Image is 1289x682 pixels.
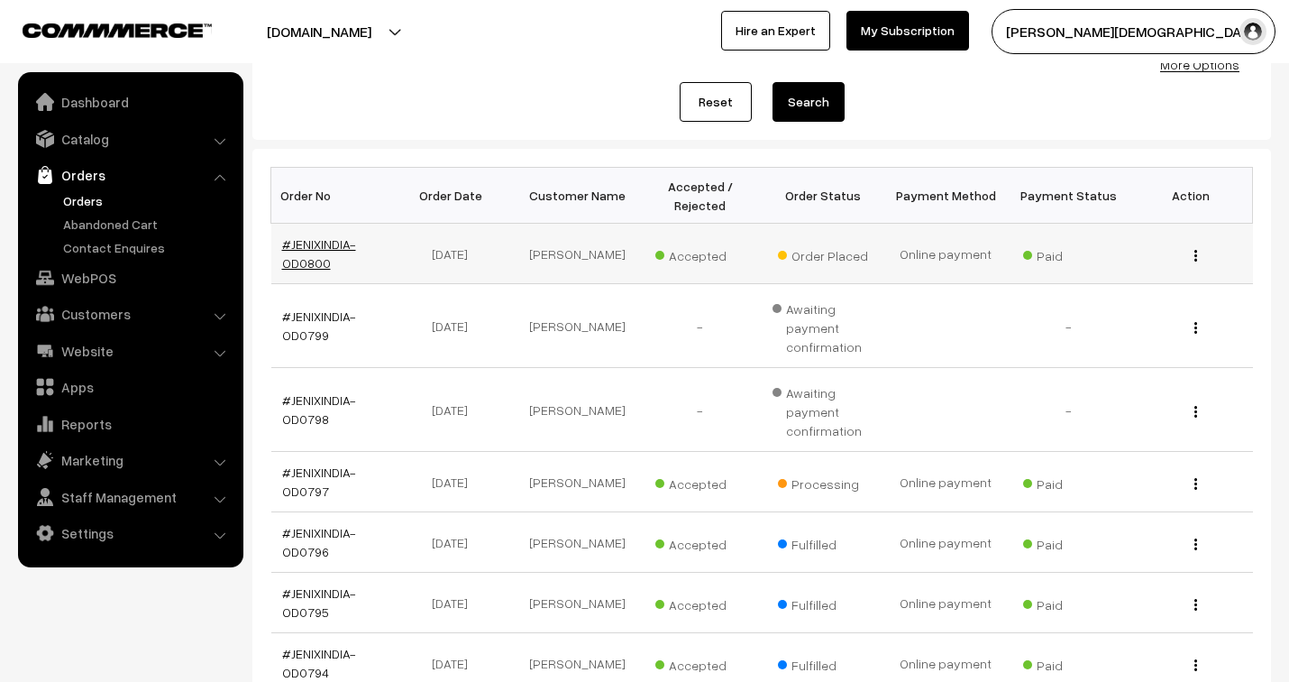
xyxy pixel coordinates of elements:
a: Abandoned Cart [59,215,237,234]
a: #JENIXINDIA-OD0797 [282,465,356,499]
td: [PERSON_NAME] [517,512,639,573]
td: [PERSON_NAME] [517,368,639,452]
th: Accepted / Rejected [639,168,762,224]
td: Online payment [884,573,1007,633]
a: Hire an Expert [721,11,830,51]
td: [PERSON_NAME] [517,224,639,284]
a: More Options [1160,57,1239,72]
a: Contact Enquires [59,238,237,257]
a: My Subscription [846,11,969,51]
a: #JENIXINDIA-OD0800 [282,236,356,271]
th: Customer Name [517,168,639,224]
span: Fulfilled [778,651,868,675]
a: Reports [23,408,237,440]
button: [PERSON_NAME][DEMOGRAPHIC_DATA] [992,9,1275,54]
a: Website [23,335,237,367]
span: Paid [1023,530,1113,554]
a: Customers [23,298,237,330]
td: Online payment [884,224,1007,284]
a: Marketing [23,444,237,476]
a: Catalog [23,123,237,155]
td: [DATE] [394,224,517,284]
td: [PERSON_NAME] [517,452,639,512]
td: Online payment [884,512,1007,573]
td: [DATE] [394,284,517,368]
th: Payment Status [1007,168,1129,224]
th: Payment Method [884,168,1007,224]
a: Orders [59,191,237,210]
td: [DATE] [394,452,517,512]
img: user [1239,18,1266,45]
td: - [1007,284,1129,368]
img: COMMMERCE [23,23,212,37]
a: #JENIXINDIA-OD0795 [282,585,356,620]
span: Accepted [655,530,745,554]
span: Accepted [655,470,745,493]
a: Orders [23,159,237,191]
span: Paid [1023,242,1113,265]
a: Settings [23,517,237,549]
span: Accepted [655,591,745,614]
th: Order Date [394,168,517,224]
a: WebPOS [23,262,237,294]
button: [DOMAIN_NAME] [204,9,434,54]
button: Search [772,82,845,122]
a: Reset [680,82,752,122]
img: Menu [1194,322,1197,334]
img: Menu [1194,599,1197,611]
a: #JENIXINDIA-OD0794 [282,646,356,680]
a: Dashboard [23,86,237,118]
img: Menu [1194,250,1197,262]
span: Paid [1023,651,1113,675]
span: Awaiting payment confirmation [772,379,873,440]
span: Order Placed [778,242,868,265]
td: - [639,368,762,452]
td: - [1007,368,1129,452]
span: Paid [1023,591,1113,614]
a: #JENIXINDIA-OD0798 [282,392,356,427]
span: Accepted [655,651,745,675]
span: Awaiting payment confirmation [772,295,873,356]
a: Staff Management [23,481,237,513]
img: Menu [1194,659,1197,671]
td: [PERSON_NAME] [517,573,639,633]
th: Order No [271,168,394,224]
td: [PERSON_NAME] [517,284,639,368]
th: Action [1129,168,1252,224]
span: Processing [778,470,868,493]
img: Menu [1194,539,1197,550]
span: Fulfilled [778,591,868,614]
span: Fulfilled [778,530,868,554]
a: #JENIXINDIA-OD0799 [282,309,356,343]
td: [DATE] [394,573,517,633]
a: Apps [23,371,237,403]
td: Online payment [884,452,1007,512]
a: COMMMERCE [23,18,180,40]
span: Accepted [655,242,745,265]
img: Menu [1194,406,1197,418]
a: #JENIXINDIA-OD0796 [282,525,356,559]
td: [DATE] [394,512,517,573]
span: Paid [1023,470,1113,493]
td: - [639,284,762,368]
td: [DATE] [394,368,517,452]
th: Order Status [762,168,884,224]
img: Menu [1194,478,1197,490]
